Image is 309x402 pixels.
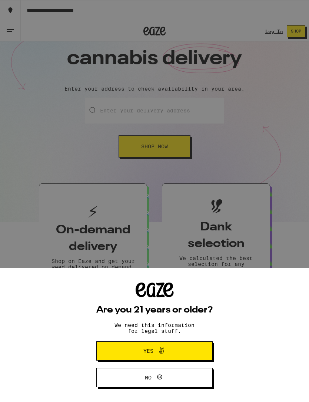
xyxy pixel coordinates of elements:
h2: Are you 21 years or older? [96,306,213,315]
button: No [96,368,213,387]
span: No [145,375,152,380]
span: Hi. Need any help? [4,5,53,11]
p: We need this information for legal stuff. [108,322,201,334]
button: Yes [96,341,213,361]
span: Yes [143,348,153,354]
